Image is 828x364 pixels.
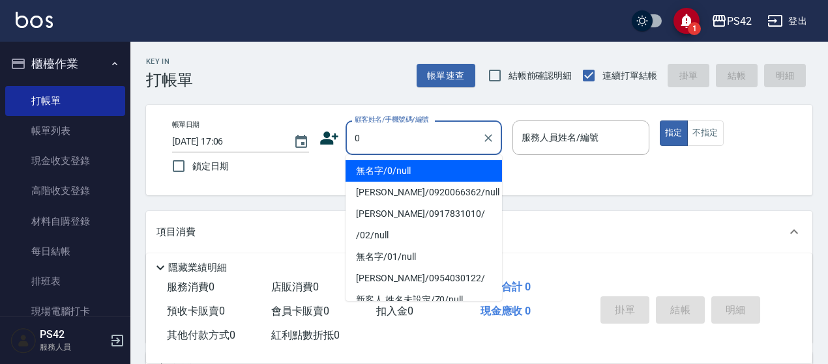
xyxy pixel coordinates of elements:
span: 店販消費 0 [271,281,319,293]
button: PS42 [706,8,757,35]
span: 1 [688,22,701,35]
li: /02/null [346,225,502,246]
a: 現金收支登錄 [5,146,125,176]
span: 預收卡販賣 0 [167,305,225,317]
button: 登出 [762,9,812,33]
label: 帳單日期 [172,120,200,130]
label: 顧客姓名/手機號碼/編號 [355,115,429,124]
button: Choose date, selected date is 2025-09-07 [286,126,317,158]
p: 項目消費 [156,225,196,239]
span: 現金應收 0 [481,305,531,317]
span: 結帳前確認明細 [509,69,572,83]
h3: 打帳單 [146,71,193,89]
a: 帳單列表 [5,116,125,146]
li: 無名字/0/null [346,160,502,182]
button: save [673,8,700,34]
span: 業績合計 0 [481,281,531,293]
button: Clear [479,129,497,147]
li: [PERSON_NAME]/0920066362/null [346,182,502,203]
p: 隱藏業績明細 [168,261,227,275]
h2: Key In [146,57,193,66]
span: 連續打單結帳 [602,69,657,83]
span: 鎖定日期 [192,160,229,173]
div: PS42 [727,13,752,29]
span: 扣入金 0 [376,305,413,317]
div: 項目消費 [146,211,812,253]
img: Logo [16,12,53,28]
input: YYYY/MM/DD hh:mm [172,131,280,152]
button: 櫃檯作業 [5,47,125,81]
a: 高階收支登錄 [5,176,125,206]
a: 現場電腦打卡 [5,296,125,326]
p: 服務人員 [40,341,106,353]
li: 新客人 姓名未設定/Z0/null [346,289,502,311]
button: 指定 [660,120,688,146]
span: 紅利點數折抵 0 [271,329,340,341]
button: 不指定 [687,120,724,146]
span: 會員卡販賣 0 [271,305,329,317]
h5: PS42 [40,328,106,341]
span: 其他付款方式 0 [167,329,235,341]
button: 帳單速查 [417,64,475,88]
li: 無名字/01/null [346,246,502,268]
a: 打帳單 [5,86,125,116]
a: 排班表 [5,266,125,296]
a: 每日結帳 [5,236,125,266]
img: Person [10,328,37,354]
li: [PERSON_NAME]/0917831010/ [346,203,502,225]
a: 材料自購登錄 [5,206,125,236]
li: [PERSON_NAME]/0954030122/ [346,268,502,289]
span: 服務消費 0 [167,281,214,293]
